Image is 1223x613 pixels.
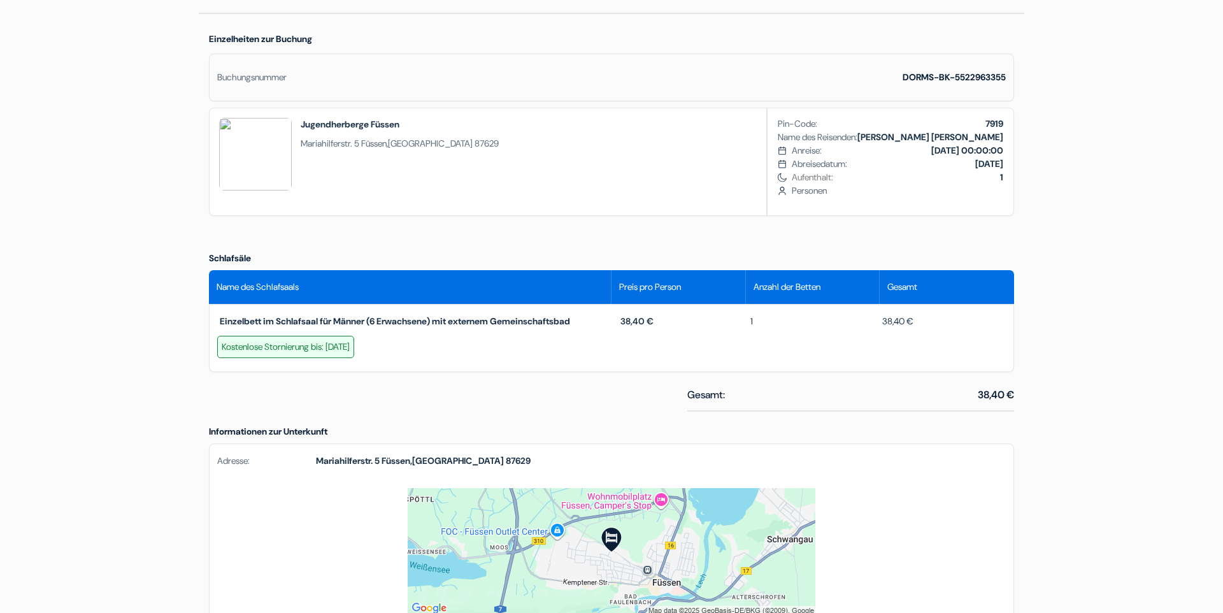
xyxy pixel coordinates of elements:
[412,455,504,466] span: [GEOGRAPHIC_DATA]
[220,315,570,327] span: Einzelbett im Schlafsaal für Männer (6 Erwachsene) mit externem Gemeinschaftsbad
[1000,171,1003,183] b: 1
[316,455,380,466] span: Mariahilferstr. 5
[301,137,499,150] span: ,
[301,118,499,131] h2: Jugendherberge Füssen
[316,454,531,468] strong: ,
[209,426,327,437] span: Informationen zur Unterkunft
[217,71,287,84] div: Buchungsnummer
[875,315,913,328] span: 38,40 €
[778,117,817,131] span: Pin-Code:
[475,138,499,149] span: 87629
[792,184,1003,198] span: Personen
[792,144,822,157] span: Anreise:
[792,171,1003,184] span: Aufenthalt:
[301,138,359,149] span: Mariahilferstr. 5
[209,252,251,264] span: Schlafsäle
[887,280,917,294] span: Gesamt
[903,71,1006,83] strong: DORMS-BK-5522963355
[687,387,725,403] span: Gesamt:
[619,280,681,294] span: Preis pro Person
[209,33,312,45] span: Einzelheiten zur Buchung
[985,118,1003,129] b: 7919
[743,315,753,328] span: 1
[975,158,1003,169] b: [DATE]
[217,336,354,358] div: Kostenlose Stornierung bis: [DATE]
[506,455,531,466] span: 87629
[382,455,410,466] span: Füssen
[778,131,857,144] span: Name des Reisenden:
[361,138,387,149] span: Füssen
[857,131,1003,143] b: [PERSON_NAME] [PERSON_NAME]
[792,157,847,171] span: Abreisedatum:
[219,118,292,191] img: VDIMMg47DzRWaQdl
[754,280,820,294] span: Anzahl der Betten
[978,387,1014,403] span: 38,40 €
[217,454,316,468] span: Adresse:
[931,145,1003,156] b: [DATE] 00:00:00
[217,280,299,294] span: Name des Schlafsaals
[620,315,654,327] span: 38,40 €
[388,138,473,149] span: [GEOGRAPHIC_DATA]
